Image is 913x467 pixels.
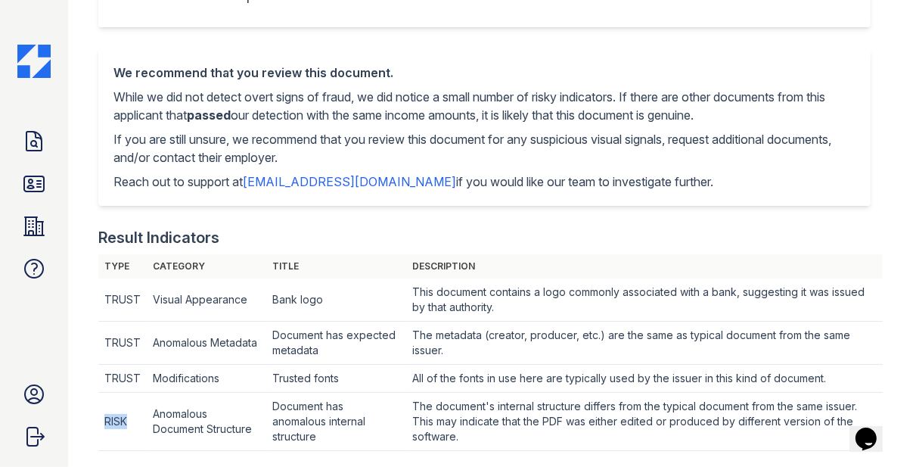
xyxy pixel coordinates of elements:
th: Type [98,254,147,279]
th: Title [267,254,406,279]
td: Visual Appearance [147,279,267,322]
td: Document has expected metadata [267,322,406,365]
td: TRUST [98,279,147,322]
td: Modifications [147,365,267,393]
p: Reach out to support at if you would like our team to investigate further. [113,173,856,191]
td: All of the fonts in use here are typically used by the issuer in this kind of document. [406,365,883,393]
img: CE_Icon_Blue-c292c112584629df590d857e76928e9f676e5b41ef8f769ba2f05ee15b207248.png [17,45,51,78]
p: While we did not detect overt signs of fraud, we did notice a small number of risky indicators. I... [113,88,856,124]
td: Trusted fonts [267,365,406,393]
td: This document contains a logo commonly associated with a bank, suggesting it was issued by that a... [406,279,883,322]
p: If you are still unsure, we recommend that you review this document for any suspicious visual sig... [113,130,856,167]
div: Result Indicators [98,227,219,248]
a: [EMAIL_ADDRESS][DOMAIN_NAME] [243,174,456,189]
td: The document's internal structure differs from the typical document from the same issuer. This ma... [406,393,883,451]
td: TRUST [98,322,147,365]
td: TRUST [98,365,147,393]
td: The metadata (creator, producer, etc.) are the same as typical document from the same issuer. [406,322,883,365]
span: passed [187,107,231,123]
th: Category [147,254,267,279]
th: Description [406,254,883,279]
iframe: chat widget [849,406,898,452]
td: Anomalous Document Structure [147,393,267,451]
td: Anomalous Metadata [147,322,267,365]
td: Bank logo [267,279,406,322]
div: We recommend that you review this document. [113,64,856,82]
td: Document has anomalous internal structure [267,393,406,451]
td: RISK [98,393,147,451]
